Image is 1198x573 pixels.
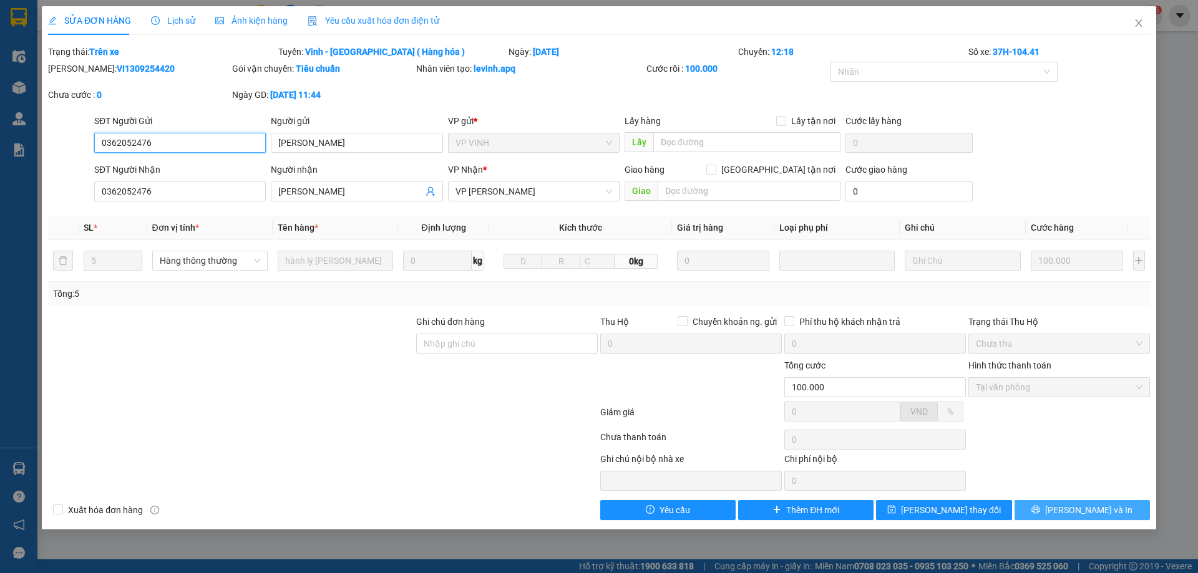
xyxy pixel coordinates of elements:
[625,116,661,126] span: Lấy hàng
[305,47,465,57] b: Vinh - [GEOGRAPHIC_DATA] ( Hàng hóa )
[416,62,644,75] div: Nhân viên tạo:
[625,165,665,175] span: Giao hàng
[94,114,266,128] div: SĐT Người Gửi
[794,315,905,329] span: Phí thu hộ khách nhận trả
[580,254,615,269] input: C
[887,505,896,515] span: save
[117,64,175,74] b: VI1309254420
[97,90,102,100] b: 0
[600,317,629,327] span: Thu Hộ
[455,182,612,201] span: VP NGỌC HỒI
[1045,503,1132,517] span: [PERSON_NAME] và In
[151,16,160,25] span: clock-circle
[53,287,462,301] div: Tổng: 5
[658,181,840,201] input: Dọc đường
[784,452,966,471] div: Chi phí nội bộ
[738,500,874,520] button: plusThêm ĐH mới
[448,114,620,128] div: VP gửi
[308,16,318,26] img: icon
[625,181,658,201] span: Giao
[646,62,828,75] div: Cước rồi :
[905,251,1020,271] input: Ghi Chú
[278,251,393,271] input: VD: Bàn, Ghế
[160,251,260,270] span: Hàng thông thường
[600,452,782,471] div: Ghi chú nội bộ nhà xe
[845,116,902,126] label: Cước lấy hàng
[1031,251,1124,271] input: 0
[271,114,442,128] div: Người gửi
[416,317,485,327] label: Ghi chú đơn hàng
[48,88,230,102] div: Chưa cước :
[215,16,288,26] span: Ảnh kiện hàng
[278,223,318,233] span: Tên hàng
[901,503,1001,517] span: [PERSON_NAME] thay đổi
[845,181,973,201] input: Cước giao hàng
[1121,6,1156,41] button: Close
[215,16,224,25] span: picture
[232,62,414,75] div: Gói vận chuyển:
[737,45,967,59] div: Chuyến:
[426,186,436,196] span: user-add
[976,334,1142,353] span: Chưa thu
[47,45,277,59] div: Trạng thái:
[615,254,657,269] span: 0kg
[448,165,483,175] span: VP Nhận
[653,132,840,152] input: Dọc đường
[152,223,199,233] span: Đơn vị tính
[507,45,738,59] div: Ngày:
[533,47,559,57] b: [DATE]
[94,163,266,176] div: SĐT Người Nhận
[599,430,783,452] div: Chưa thanh toán
[151,16,195,26] span: Lịch sử
[685,64,718,74] b: 100.000
[625,132,653,152] span: Lấy
[910,407,928,417] span: VND
[947,407,953,417] span: %
[504,254,542,269] input: D
[421,223,465,233] span: Định lượng
[308,16,439,26] span: Yêu cầu xuất hóa đơn điện tử
[1133,251,1145,271] button: plus
[474,64,515,74] b: levinh.apq
[277,45,507,59] div: Tuyến:
[784,360,825,370] span: Tổng cước
[48,62,230,75] div: [PERSON_NAME]:
[559,223,602,233] span: Kích thước
[296,64,340,74] b: Tiêu chuẩn
[455,133,612,152] span: VP VINH
[968,315,1150,329] div: Trạng thái Thu Hộ
[976,378,1142,397] span: Tại văn phòng
[772,505,781,515] span: plus
[646,505,655,515] span: exclamation-circle
[786,503,839,517] span: Thêm ĐH mới
[89,47,119,57] b: Trên xe
[542,254,580,269] input: R
[84,223,94,233] span: SL
[271,163,442,176] div: Người nhận
[1134,18,1144,28] span: close
[771,47,794,57] b: 12:18
[232,88,414,102] div: Ngày GD:
[53,251,73,271] button: delete
[1015,500,1150,520] button: printer[PERSON_NAME] và In
[416,334,598,354] input: Ghi chú đơn hàng
[677,251,770,271] input: 0
[688,315,782,329] span: Chuyển khoản ng. gửi
[1031,223,1074,233] span: Cước hàng
[786,114,840,128] span: Lấy tận nơi
[968,360,1051,370] label: Hình thức thanh toán
[600,500,736,520] button: exclamation-circleYêu cầu
[48,16,57,25] span: edit
[876,500,1011,520] button: save[PERSON_NAME] thay đổi
[845,165,907,175] label: Cước giao hàng
[993,47,1040,57] b: 37H-104.41
[716,163,840,176] span: [GEOGRAPHIC_DATA] tận nơi
[599,405,783,427] div: Giảm giá
[63,503,148,517] span: Xuất hóa đơn hàng
[967,45,1151,59] div: Số xe:
[900,216,1025,240] th: Ghi chú
[150,506,159,514] span: info-circle
[660,503,690,517] span: Yêu cầu
[48,16,131,26] span: SỬA ĐƠN HÀNG
[677,223,723,233] span: Giá trị hàng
